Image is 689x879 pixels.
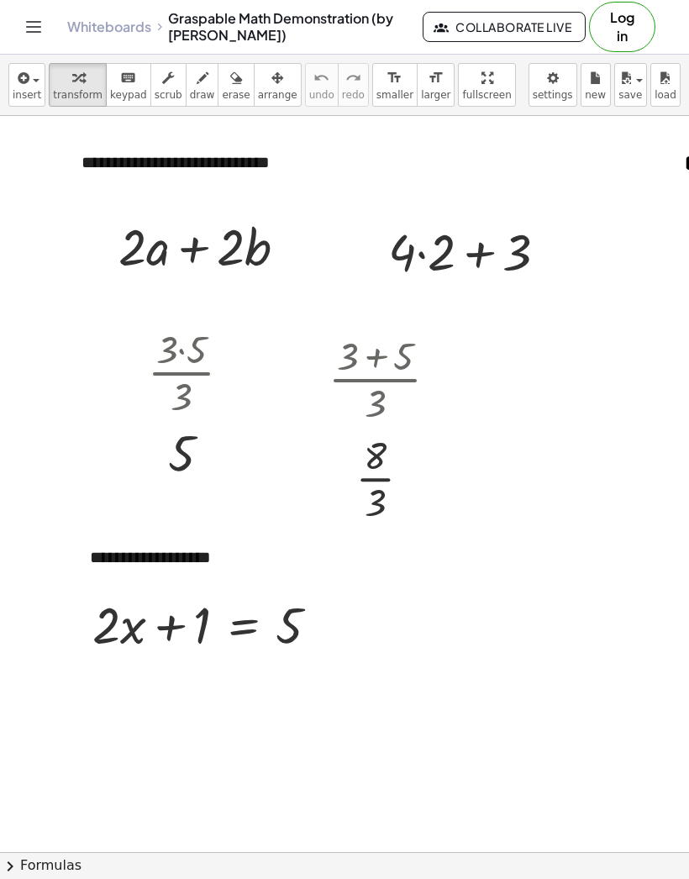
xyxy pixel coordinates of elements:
[529,63,577,107] button: settings
[309,89,334,101] span: undo
[581,63,611,107] button: new
[8,63,45,107] button: insert
[305,63,339,107] button: undoundo
[585,89,606,101] span: new
[589,2,655,52] button: Log in
[110,89,147,101] span: keypad
[423,12,586,42] button: Collaborate Live
[49,63,107,107] button: transform
[342,89,365,101] span: redo
[614,63,647,107] button: save
[120,68,136,88] i: keyboard
[338,63,369,107] button: redoredo
[458,63,515,107] button: fullscreen
[186,63,219,107] button: draw
[13,89,41,101] span: insert
[258,89,297,101] span: arrange
[372,63,418,107] button: format_sizesmaller
[421,89,450,101] span: larger
[618,89,642,101] span: save
[67,18,151,35] a: Whiteboards
[417,63,455,107] button: format_sizelarger
[313,68,329,88] i: undo
[533,89,573,101] span: settings
[655,89,676,101] span: load
[650,63,681,107] button: load
[106,63,151,107] button: keyboardkeypad
[437,19,571,34] span: Collaborate Live
[155,89,182,101] span: scrub
[254,63,302,107] button: arrange
[387,68,402,88] i: format_size
[150,63,187,107] button: scrub
[222,89,250,101] span: erase
[53,89,103,101] span: transform
[190,89,215,101] span: draw
[20,13,47,40] button: Toggle navigation
[218,63,254,107] button: erase
[376,89,413,101] span: smaller
[428,68,444,88] i: format_size
[345,68,361,88] i: redo
[462,89,511,101] span: fullscreen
